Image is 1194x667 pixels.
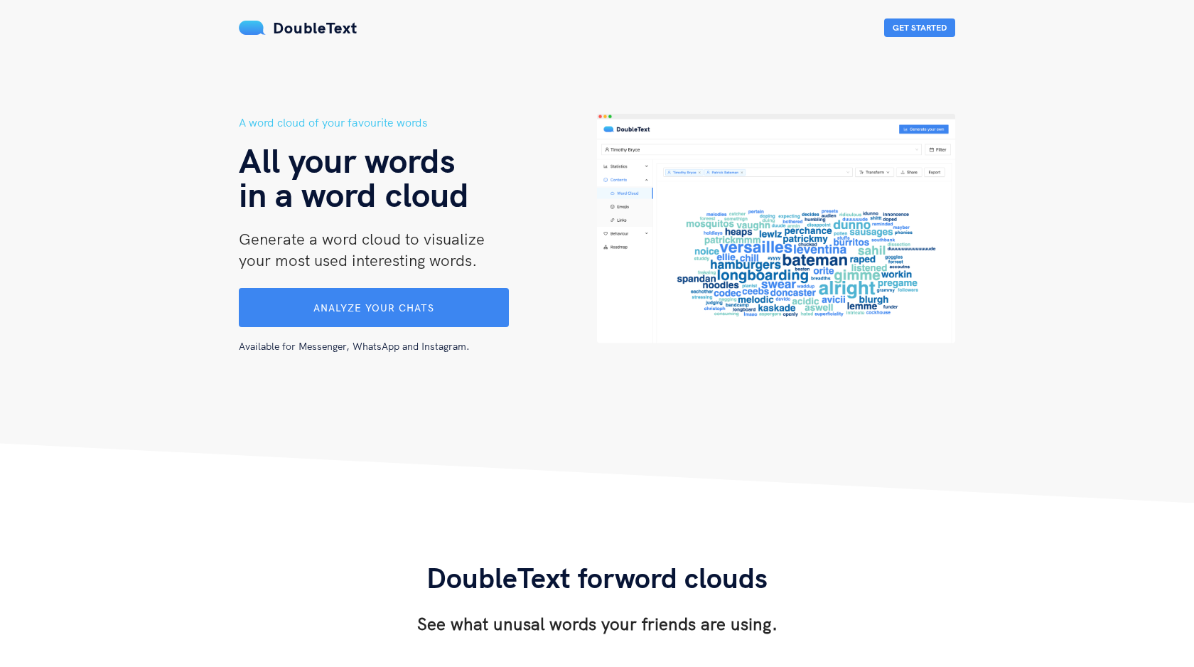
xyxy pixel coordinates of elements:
[597,114,955,446] img: hero
[239,18,357,38] a: DoubleText
[239,139,456,181] span: All your words
[273,18,357,38] span: DoubleText
[239,288,509,327] button: Analyze your chats
[313,302,434,314] span: Analyze your chats
[239,114,597,132] h5: A word cloud of your favourite words
[884,18,955,37] button: Get Started
[239,302,509,314] a: Analyze your chats
[426,560,768,595] span: DoubleText for word clouds
[239,229,485,249] span: Generate a word cloud to visualize
[417,612,778,635] h3: See what unusal words your friends are using.
[239,327,569,354] div: Available for Messenger, WhatsApp and Instagram.
[239,173,469,215] span: in a word cloud
[239,250,477,270] span: your most used interesting words.
[239,21,266,35] img: mS3x8y1f88AAAAABJRU5ErkJggg==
